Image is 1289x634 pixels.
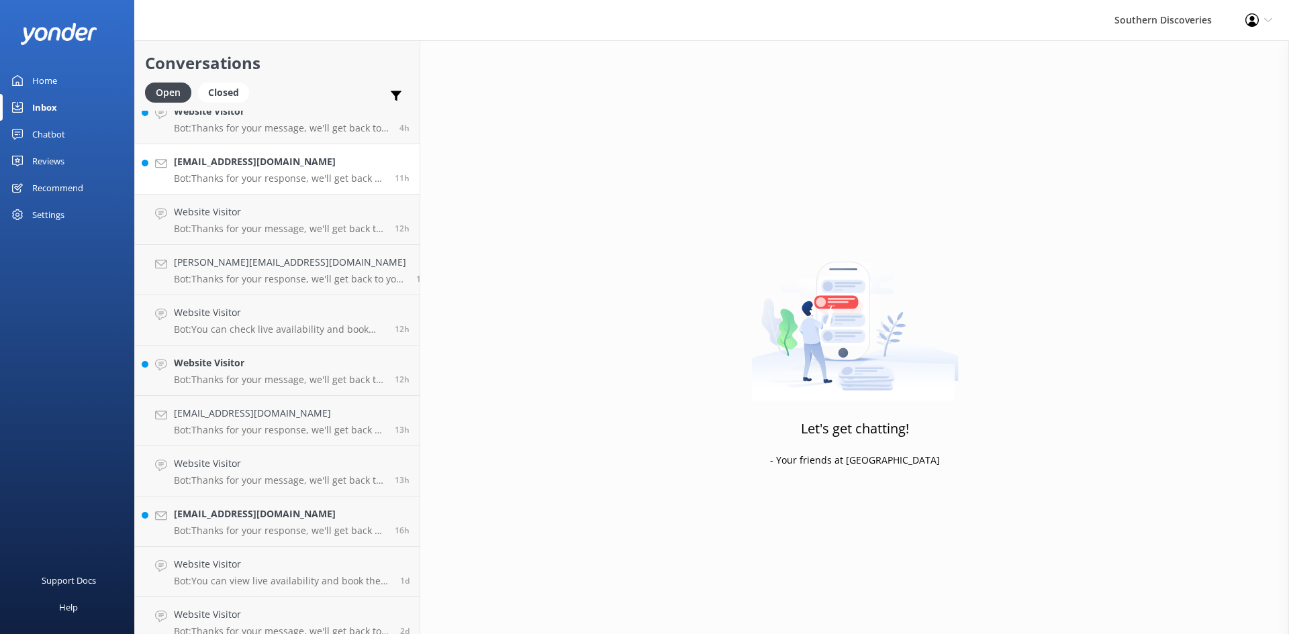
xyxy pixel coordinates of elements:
[174,104,389,119] h4: Website Visitor
[135,245,420,295] a: [PERSON_NAME][EMAIL_ADDRESS][DOMAIN_NAME]Bot:Thanks for your response, we'll get back to you as s...
[174,323,385,335] p: Bot: You can check live availability and book your Milford Sound adventure on our website.
[174,122,389,134] p: Bot: Thanks for your message, we'll get back to you as soon as we can. You're also welcome to kee...
[174,507,385,521] h4: [EMAIL_ADDRESS][DOMAIN_NAME]
[399,122,410,134] span: Sep 30 2025 07:12am (UTC +13:00) Pacific/Auckland
[135,547,420,597] a: Website VisitorBot:You can view live availability and book the Milford Sound Nature Cruises onlin...
[174,406,385,421] h4: [EMAIL_ADDRESS][DOMAIN_NAME]
[174,575,390,587] p: Bot: You can view live availability and book the Milford Sound Nature Cruises online at [URL][DOM...
[174,474,385,486] p: Bot: Thanks for your message, we'll get back to you as soon as we can. You're also welcome to kee...
[32,67,57,94] div: Home
[145,50,410,76] h2: Conversations
[400,575,410,586] span: Sep 28 2025 04:25pm (UTC +13:00) Pacific/Auckland
[770,453,940,468] p: - Your friends at [GEOGRAPHIC_DATA]
[135,446,420,496] a: Website VisitorBot:Thanks for your message, we'll get back to you as soon as we can. You're also ...
[135,496,420,547] a: [EMAIL_ADDRESS][DOMAIN_NAME]Bot:Thanks for your response, we'll get back to you as soon as we can...
[32,121,65,148] div: Chatbot
[135,144,420,195] a: [EMAIL_ADDRESS][DOMAIN_NAME]Bot:Thanks for your response, we'll get back to you as soon as we can...
[174,607,390,622] h4: Website Visitor
[395,424,410,435] span: Sep 29 2025 10:40pm (UTC +13:00) Pacific/Auckland
[32,148,64,174] div: Reviews
[174,223,385,235] p: Bot: Thanks for your message, we'll get back to you as soon as we can. You're also welcome to kee...
[145,85,198,99] a: Open
[395,172,410,184] span: Sep 30 2025 12:42am (UTC +13:00) Pacific/Auckland
[174,154,385,169] h4: [EMAIL_ADDRESS][DOMAIN_NAME]
[395,323,410,335] span: Sep 29 2025 11:27pm (UTC +13:00) Pacific/Auckland
[135,94,420,144] a: Website VisitorBot:Thanks for your message, we'll get back to you as soon as we can. You're also ...
[198,83,249,103] div: Closed
[174,424,385,436] p: Bot: Thanks for your response, we'll get back to you as soon as we can during opening hours.
[32,201,64,228] div: Settings
[174,172,385,184] p: Bot: Thanks for your response, we'll get back to you as soon as we can during opening hours.
[174,205,385,219] h4: Website Visitor
[135,346,420,396] a: Website VisitorBot:Thanks for your message, we'll get back to you as soon as we can. You're also ...
[198,85,256,99] a: Closed
[395,474,410,486] span: Sep 29 2025 10:28pm (UTC +13:00) Pacific/Auckland
[174,273,406,285] p: Bot: Thanks for your response, we'll get back to you as soon as we can during opening hours.
[174,557,390,572] h4: Website Visitor
[32,94,57,121] div: Inbox
[32,174,83,201] div: Recommend
[751,233,959,401] img: artwork of a man stealing a conversation from at giant smartphone
[174,374,385,386] p: Bot: Thanks for your message, we'll get back to you as soon as we can. You're also welcome to kee...
[174,356,385,370] h4: Website Visitor
[42,567,96,594] div: Support Docs
[59,594,78,621] div: Help
[135,195,420,245] a: Website VisitorBot:Thanks for your message, we'll get back to you as soon as we can. You're also ...
[20,23,97,45] img: yonder-white-logo.png
[174,525,385,537] p: Bot: Thanks for your response, we'll get back to you as soon as we can during opening hours.
[174,456,385,471] h4: Website Visitor
[395,525,410,536] span: Sep 29 2025 07:45pm (UTC +13:00) Pacific/Auckland
[135,295,420,346] a: Website VisitorBot:You can check live availability and book your Milford Sound adventure on our w...
[395,223,410,234] span: Sep 29 2025 11:31pm (UTC +13:00) Pacific/Auckland
[174,305,385,320] h4: Website Visitor
[416,273,431,284] span: Sep 29 2025 11:29pm (UTC +13:00) Pacific/Auckland
[135,396,420,446] a: [EMAIL_ADDRESS][DOMAIN_NAME]Bot:Thanks for your response, we'll get back to you as soon as we can...
[145,83,191,103] div: Open
[801,418,909,439] h3: Let's get chatting!
[395,374,410,385] span: Sep 29 2025 11:10pm (UTC +13:00) Pacific/Auckland
[174,255,406,270] h4: [PERSON_NAME][EMAIL_ADDRESS][DOMAIN_NAME]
